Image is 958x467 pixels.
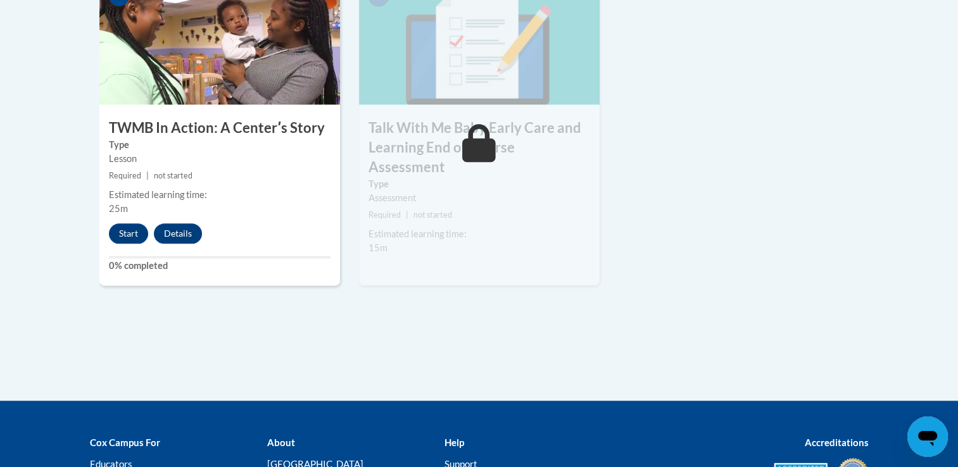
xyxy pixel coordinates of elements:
[109,188,331,202] div: Estimated learning time:
[154,171,192,180] span: not started
[369,242,388,253] span: 15m
[109,203,128,214] span: 25m
[109,152,331,166] div: Lesson
[154,223,202,244] button: Details
[369,210,401,220] span: Required
[805,437,869,448] b: Accreditations
[907,416,948,457] iframe: Button to launch messaging window
[109,223,148,244] button: Start
[90,437,160,448] b: Cox Campus For
[99,118,340,138] h3: TWMB In Action: A Centerʹs Story
[406,210,408,220] span: |
[369,191,590,205] div: Assessment
[369,227,590,241] div: Estimated learning time:
[369,177,590,191] label: Type
[267,437,294,448] b: About
[109,138,331,152] label: Type
[109,171,141,180] span: Required
[444,437,463,448] b: Help
[413,210,452,220] span: not started
[146,171,149,180] span: |
[109,259,331,273] label: 0% completed
[359,118,600,177] h3: Talk With Me Baby Early Care and Learning End of Course Assessment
